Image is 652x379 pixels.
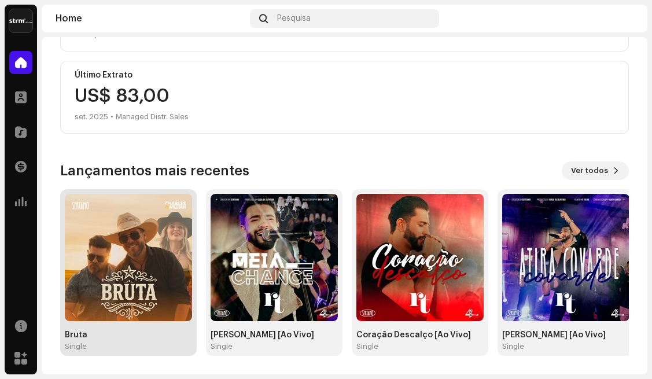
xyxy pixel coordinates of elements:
div: Home [56,14,245,23]
span: Pesquisa [277,14,311,23]
div: Managed Distr. Sales [116,110,189,124]
div: Single [502,342,524,351]
img: d2aba3de-f6f0-4cc0-9c27-158450c1fb96 [356,194,484,321]
span: Ver todos [571,159,608,182]
div: set. 2025 [75,110,108,124]
button: Ver todos [562,161,629,180]
div: Single [211,342,233,351]
img: 7cf836d2-2a93-4815-871e-1b3877599062 [615,9,633,28]
div: Single [65,342,87,351]
img: cc141398-aaa9-4183-a950-dbb2cb881557 [502,194,629,321]
img: 84ef4f9b-2a6d-4e59-ae8d-e2314eba5cbf [65,194,192,321]
re-o-card-value: Último Extrato [60,61,629,134]
div: [PERSON_NAME] [Ao Vivo] [211,330,338,340]
div: Single [356,342,378,351]
div: • [110,110,113,124]
h3: Lançamentos mais recentes [60,161,249,180]
div: Bruta [65,330,192,340]
div: Coração Descalço [Ao Vivo] [356,330,484,340]
div: Último Extrato [75,71,614,80]
img: 4ab4eb17-135b-478a-8ebd-e2550dab8d1f [211,194,338,321]
div: [PERSON_NAME] [Ao Vivo] [502,330,629,340]
img: 408b884b-546b-4518-8448-1008f9c76b02 [9,9,32,32]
